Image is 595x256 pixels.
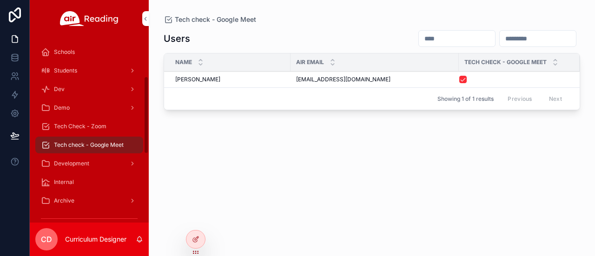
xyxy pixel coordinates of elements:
[41,234,52,245] span: CD
[296,76,390,83] span: [EMAIL_ADDRESS][DOMAIN_NAME]
[54,85,65,93] span: Dev
[35,137,143,153] a: Tech check - Google Meet
[65,235,126,244] p: Curriculum Designer
[30,37,149,223] div: scrollable content
[54,197,74,204] span: Archive
[54,48,75,56] span: Schools
[35,174,143,190] a: Internal
[35,99,143,116] a: Demo
[54,141,124,149] span: Tech check - Google Meet
[54,104,70,112] span: Demo
[296,59,324,66] span: Air Email
[54,178,74,186] span: Internal
[35,118,143,135] a: Tech Check - Zoom
[35,44,143,60] a: Schools
[175,76,220,83] span: [PERSON_NAME]
[35,81,143,98] a: Dev
[464,59,547,66] span: Tech Check - Google Meet
[35,62,143,79] a: Students
[35,192,143,209] a: Archive
[175,59,192,66] span: Name
[60,11,119,26] img: App logo
[175,15,256,24] span: Tech check - Google Meet
[164,15,256,24] a: Tech check - Google Meet
[54,160,89,167] span: Development
[437,95,494,103] span: Showing 1 of 1 results
[35,155,143,172] a: Development
[54,67,77,74] span: Students
[164,32,190,45] h1: Users
[54,123,106,130] span: Tech Check - Zoom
